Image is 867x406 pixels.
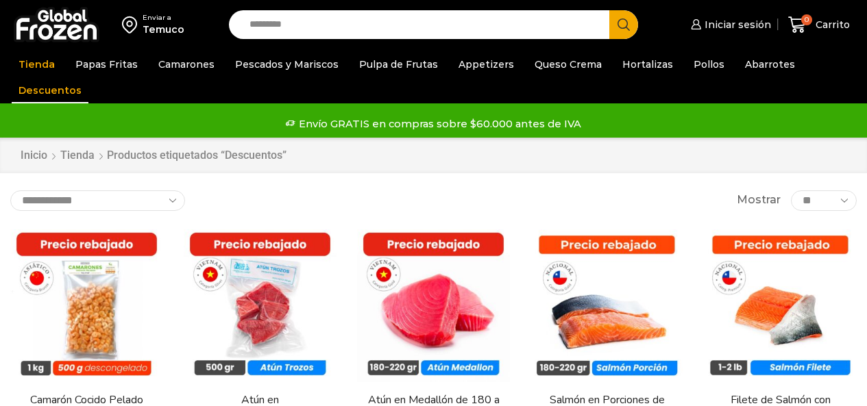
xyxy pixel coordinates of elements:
[528,51,609,77] a: Queso Crema
[122,13,143,36] img: address-field-icon.svg
[687,11,771,38] a: Iniciar sesión
[143,23,184,36] div: Temuco
[107,149,286,162] h1: Productos etiquetados “Descuentos”
[687,51,731,77] a: Pollos
[20,148,48,164] a: Inicio
[785,9,853,41] a: 0 Carrito
[738,51,802,77] a: Abarrotes
[801,14,812,25] span: 0
[10,190,185,211] select: Pedido de la tienda
[20,148,286,164] nav: Breadcrumb
[60,148,95,164] a: Tienda
[12,77,88,103] a: Descuentos
[69,51,145,77] a: Papas Fritas
[151,51,221,77] a: Camarones
[143,13,184,23] div: Enviar a
[228,51,345,77] a: Pescados y Mariscos
[615,51,680,77] a: Hortalizas
[701,18,771,31] span: Iniciar sesión
[737,192,781,208] span: Mostrar
[12,51,62,77] a: Tienda
[352,51,445,77] a: Pulpa de Frutas
[452,51,521,77] a: Appetizers
[812,18,850,31] span: Carrito
[609,10,638,39] button: Search button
